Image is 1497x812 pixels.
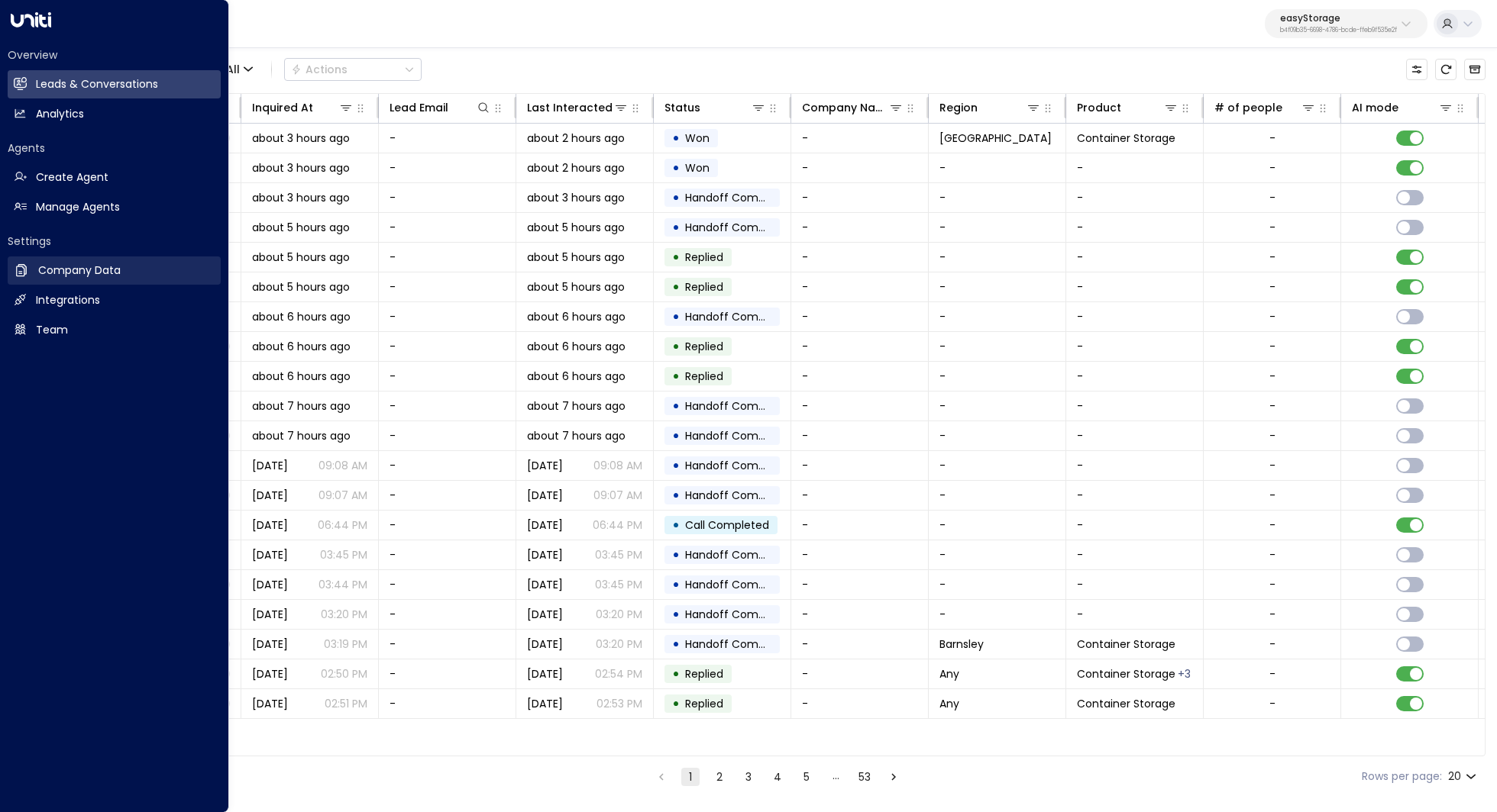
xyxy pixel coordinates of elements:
[36,199,120,215] h2: Manage Agents
[252,636,288,652] span: Yesterday
[527,428,626,443] span: about 7 hours ago
[685,279,723,295] span: Replied
[36,169,108,185] h2: Create Agent
[252,666,288,681] span: Yesterday
[791,421,929,450] td: -
[252,339,351,354] span: about 6 hours ago
[527,398,626,414] span: about 7 hours ago
[685,607,793,622] span: Handoff Completed
[379,243,516,272] td: -
[379,153,516,182] td: -
[672,274,680,300] div: •
[685,130,710,146] span: Won
[929,600,1066,629] td: -
[791,153,929,182] td: -
[320,547,367,562] p: 03:45 PM
[1066,481,1204,510] td: -
[1077,696,1175,711] span: Container Storage
[1269,666,1276,681] div: -
[527,98,629,117] div: Last Interacted
[685,458,793,473] span: Handoff Completed
[527,190,625,205] span: about 3 hours ago
[791,213,929,242] td: -
[318,517,367,533] p: 06:44 PM
[1066,272,1204,301] td: -
[527,547,563,562] span: Yesterday
[1077,98,1179,117] div: Product
[252,250,350,265] span: about 5 hours ago
[685,517,769,533] span: Call Completed
[8,47,221,63] h2: Overview
[252,309,351,324] span: about 6 hours ago
[791,124,929,153] td: -
[929,243,1066,272] td: -
[797,768,816,786] button: Go to page 5
[252,220,350,235] span: about 5 hours ago
[929,451,1066,480] td: -
[929,332,1066,361] td: -
[1066,391,1204,420] td: -
[1178,666,1191,681] div: Container Storage-,Economy Pods,Premium Pods
[672,601,680,627] div: •
[379,630,516,659] td: -
[791,332,929,361] td: -
[527,309,626,324] span: about 6 hours ago
[252,279,350,295] span: about 5 hours ago
[672,453,680,478] div: •
[739,768,758,786] button: Go to page 3
[929,272,1066,301] td: -
[685,160,710,176] span: Won
[685,696,723,711] span: Replied
[379,332,516,361] td: -
[1269,190,1276,205] div: -
[929,302,1066,331] td: -
[929,570,1066,599] td: -
[929,421,1066,450] td: -
[8,316,221,344] a: Team
[685,369,723,384] span: Replied
[791,570,929,599] td: -
[527,607,563,622] span: Yesterday
[672,363,680,389] div: •
[527,98,613,117] div: Last Interacted
[390,98,491,117] div: Lead Email
[379,659,516,688] td: -
[768,768,787,786] button: Go to page 4
[252,607,288,622] span: Yesterday
[1269,250,1276,265] div: -
[1066,451,1204,480] td: -
[252,98,354,117] div: Inquired At
[939,130,1052,146] span: London
[595,666,642,681] p: 02:54 PM
[1066,421,1204,450] td: -
[681,768,700,786] button: page 1
[939,696,959,711] span: Any
[791,272,929,301] td: -
[36,322,68,338] h2: Team
[527,577,563,592] span: Yesterday
[710,768,729,786] button: Go to page 2
[1448,765,1479,788] div: 20
[685,309,793,324] span: Handoff Completed
[36,292,100,308] h2: Integrations
[1269,220,1276,235] div: -
[685,339,723,354] span: Replied
[791,659,929,688] td: -
[939,98,978,117] div: Region
[252,369,351,384] span: about 6 hours ago
[252,130,350,146] span: about 3 hours ago
[1406,59,1427,80] button: Customize
[685,190,793,205] span: Handoff Completed
[929,213,1066,242] td: -
[527,279,625,295] span: about 5 hours ago
[379,183,516,212] td: -
[527,517,563,533] span: Yesterday
[252,517,288,533] span: Yesterday
[379,272,516,301] td: -
[929,511,1066,540] td: -
[826,768,845,786] div: …
[939,98,1041,117] div: Region
[1269,577,1276,592] div: -
[252,428,351,443] span: about 7 hours ago
[379,689,516,718] td: -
